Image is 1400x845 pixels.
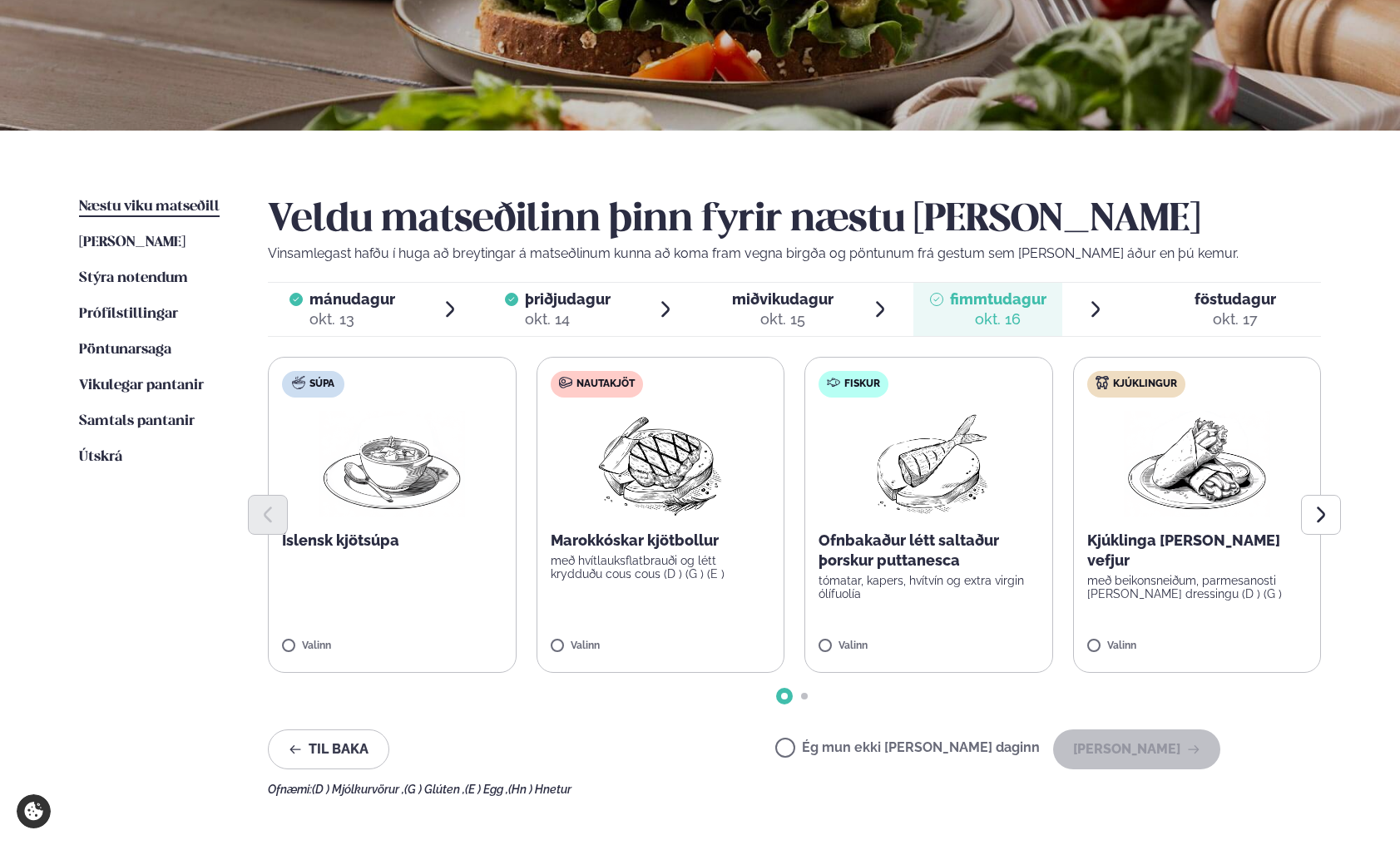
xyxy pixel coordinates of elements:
a: Cookie settings [17,794,51,828]
p: Marokkóskar kjötbollur [551,531,771,551]
span: Samtals pantanir [79,414,195,428]
a: Næstu viku matseðill [79,197,220,217]
span: Fiskur [844,378,880,391]
img: Beef-Meat.png [586,411,734,517]
a: Samtals pantanir [79,412,195,432]
img: soup.svg [292,376,305,389]
span: fimmtudagur [950,290,1046,308]
span: Pöntunarsaga [79,343,171,357]
button: Til baka [268,729,389,769]
p: með beikonsneiðum, parmesanosti [PERSON_NAME] dressingu (D ) (G ) [1087,574,1308,600]
a: Útskrá [79,447,122,467]
button: Next slide [1301,495,1341,535]
div: okt. 17 [1195,309,1276,329]
p: tómatar, kapers, hvítvín og extra virgin ólífuolía [819,574,1039,600]
span: (G ) Glúten , [404,783,465,796]
span: Vikulegar pantanir [79,378,204,393]
span: Go to slide 2 [801,693,808,699]
p: með hvítlauksflatbrauði og létt krydduðu cous cous (D ) (G ) (E ) [551,554,771,581]
span: (D ) Mjólkurvörur , [312,783,404,796]
span: Súpa [309,378,334,391]
span: (Hn ) Hnetur [508,783,571,796]
div: okt. 13 [309,309,395,329]
img: beef.svg [559,376,572,389]
span: þriðjudagur [525,290,611,308]
span: mánudagur [309,290,395,308]
span: Útskrá [79,450,122,464]
img: chicken.svg [1096,376,1109,389]
span: Næstu viku matseðill [79,200,220,214]
span: [PERSON_NAME] [79,235,186,250]
a: [PERSON_NAME] [79,233,186,253]
span: (E ) Egg , [465,783,508,796]
span: föstudagur [1195,290,1276,308]
div: Ofnæmi: [268,783,1321,796]
a: Stýra notendum [79,269,188,289]
span: Go to slide 1 [781,693,788,699]
div: okt. 16 [950,309,1046,329]
span: miðvikudagur [732,290,834,308]
a: Prófílstillingar [79,304,178,324]
button: Previous slide [248,495,288,535]
img: Wraps.png [1124,411,1270,517]
p: Íslensk kjötsúpa [282,531,502,551]
span: Stýra notendum [79,271,188,285]
p: Ofnbakaður létt saltaður þorskur puttanesca [819,531,1039,571]
h2: Veldu matseðilinn þinn fyrir næstu [PERSON_NAME] [268,197,1321,244]
button: [PERSON_NAME] [1053,729,1220,769]
div: okt. 15 [732,309,834,329]
img: fish.svg [827,376,840,389]
p: Vinsamlegast hafðu í huga að breytingar á matseðlinum kunna að koma fram vegna birgða og pöntunum... [268,244,1321,264]
p: Kjúklinga [PERSON_NAME] vefjur [1087,531,1308,571]
span: Kjúklingur [1113,378,1177,391]
img: Fish.png [855,411,1002,517]
div: okt. 14 [525,309,611,329]
a: Vikulegar pantanir [79,376,204,396]
span: Prófílstillingar [79,307,178,321]
a: Pöntunarsaga [79,340,171,360]
img: Soup.png [319,411,465,517]
span: Nautakjöt [576,378,635,391]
